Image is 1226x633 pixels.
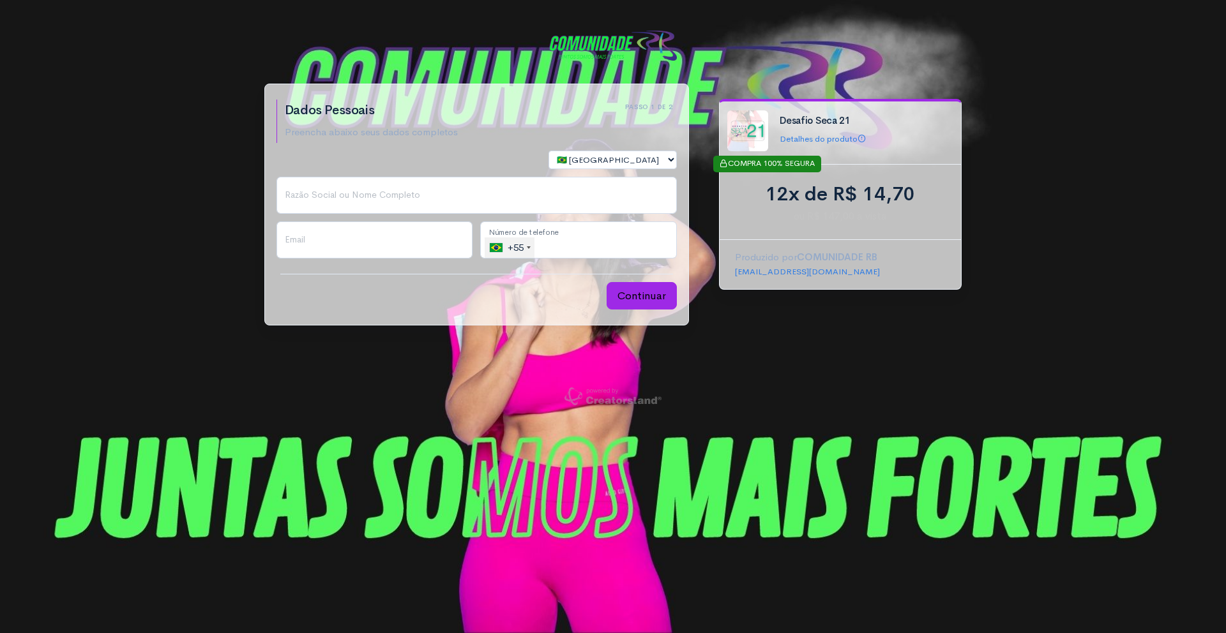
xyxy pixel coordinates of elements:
[625,103,673,110] h6: Passo 1 de 2
[490,237,534,258] div: +55
[276,177,677,214] input: Nome Completo
[735,209,946,224] span: ou R$ 147,00 à vista
[735,180,946,209] div: 12x de R$ 14,70
[285,103,458,117] h2: Dados Pessoais
[607,282,677,310] button: Continuar
[564,387,661,405] img: powered-by-creatorsland-e1a4e4bebae488dff9c9a81466bc3db6f0b7cf8c8deafde3238028c30cb33651.png
[549,31,677,61] img: COMUNIDADE RB
[713,156,821,172] div: COMPRA 100% SEGURA
[797,251,877,263] strong: COMUNIDADE RB
[780,115,950,126] h4: Desafio Seca 21
[780,133,866,144] a: Detalhes do produto
[285,125,458,140] p: Preencha abaixo seus dados completos
[485,237,534,258] div: Brazil (Brasil): +55
[727,110,768,151] img: O%20Seca%2021%20e%CC%81%20um%20desafio%20de%20emagrecimento%20voltado%20especificamente%20para%20...
[735,250,946,265] p: Produzido por
[276,221,473,258] input: Email
[735,266,880,277] a: [EMAIL_ADDRESS][DOMAIN_NAME]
